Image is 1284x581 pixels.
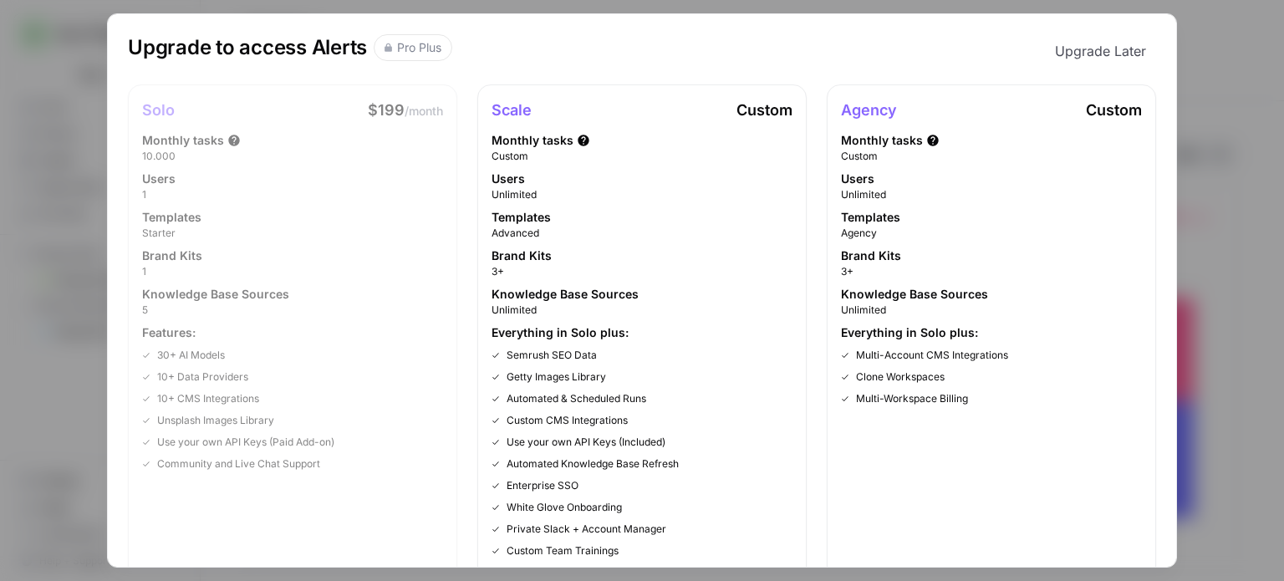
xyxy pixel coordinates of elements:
[492,171,525,187] span: Users
[841,209,900,226] span: Templates
[492,247,552,264] span: Brand Kits
[841,247,901,264] span: Brand Kits
[841,286,988,303] span: Knowledge Base Sources
[142,303,443,318] span: 5
[736,101,792,119] span: Custom
[142,226,443,241] span: Starter
[507,369,606,385] span: Getty Images Library
[507,500,622,515] span: White Glove Onboarding
[142,286,289,303] span: Knowledge Base Sources
[128,34,367,68] h1: Upgrade to access Alerts
[492,132,573,149] span: Monthly tasks
[142,264,443,279] span: 1
[841,264,1142,279] span: 3+
[507,478,578,493] span: Enterprise SSO
[841,226,1142,241] span: Agency
[492,187,792,202] span: Unlimited
[492,303,792,318] span: Unlimited
[507,522,666,537] span: Private Slack + Account Manager
[397,39,441,56] div: Pro Plus
[492,99,532,122] h1: Scale
[841,99,897,122] h1: Agency
[157,435,334,450] span: Use your own API Keys (Paid Add-on)
[841,324,1142,341] span: Everything in Solo plus:
[492,226,792,241] span: Advanced
[157,456,320,471] span: Community and Live Chat Support
[142,132,224,149] span: Monthly tasks
[492,324,792,341] span: Everything in Solo plus:
[1086,101,1142,119] span: Custom
[405,104,443,118] span: /month
[856,369,945,385] span: Clone Workspaces
[841,149,1142,164] span: Custom
[507,456,679,471] span: Automated Knowledge Base Refresh
[157,348,225,363] span: 30+ AI Models
[157,369,248,385] span: 10+ Data Providers
[841,187,1142,202] span: Unlimited
[492,209,551,226] span: Templates
[157,391,259,406] span: 10+ CMS Integrations
[507,413,628,428] span: Custom CMS Integrations
[142,324,443,341] span: Features:
[841,132,923,149] span: Monthly tasks
[492,286,639,303] span: Knowledge Base Sources
[368,101,405,119] span: $199
[856,348,1008,363] span: Multi-Account CMS Integrations
[507,543,619,558] span: Custom Team Trainings
[856,391,968,406] span: Multi-Workspace Billing
[142,247,202,264] span: Brand Kits
[841,303,1142,318] span: Unlimited
[507,435,665,450] span: Use your own API Keys (Included)
[1045,34,1156,68] button: Upgrade Later
[507,348,597,363] span: Semrush SEO Data
[142,149,443,164] span: 10.000
[142,209,201,226] span: Templates
[142,171,176,187] span: Users
[507,391,646,406] span: Automated & Scheduled Runs
[142,187,443,202] span: 1
[492,264,792,279] span: 3+
[142,99,175,122] h1: Solo
[157,413,274,428] span: Unsplash Images Library
[492,149,792,164] span: Custom
[841,171,874,187] span: Users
